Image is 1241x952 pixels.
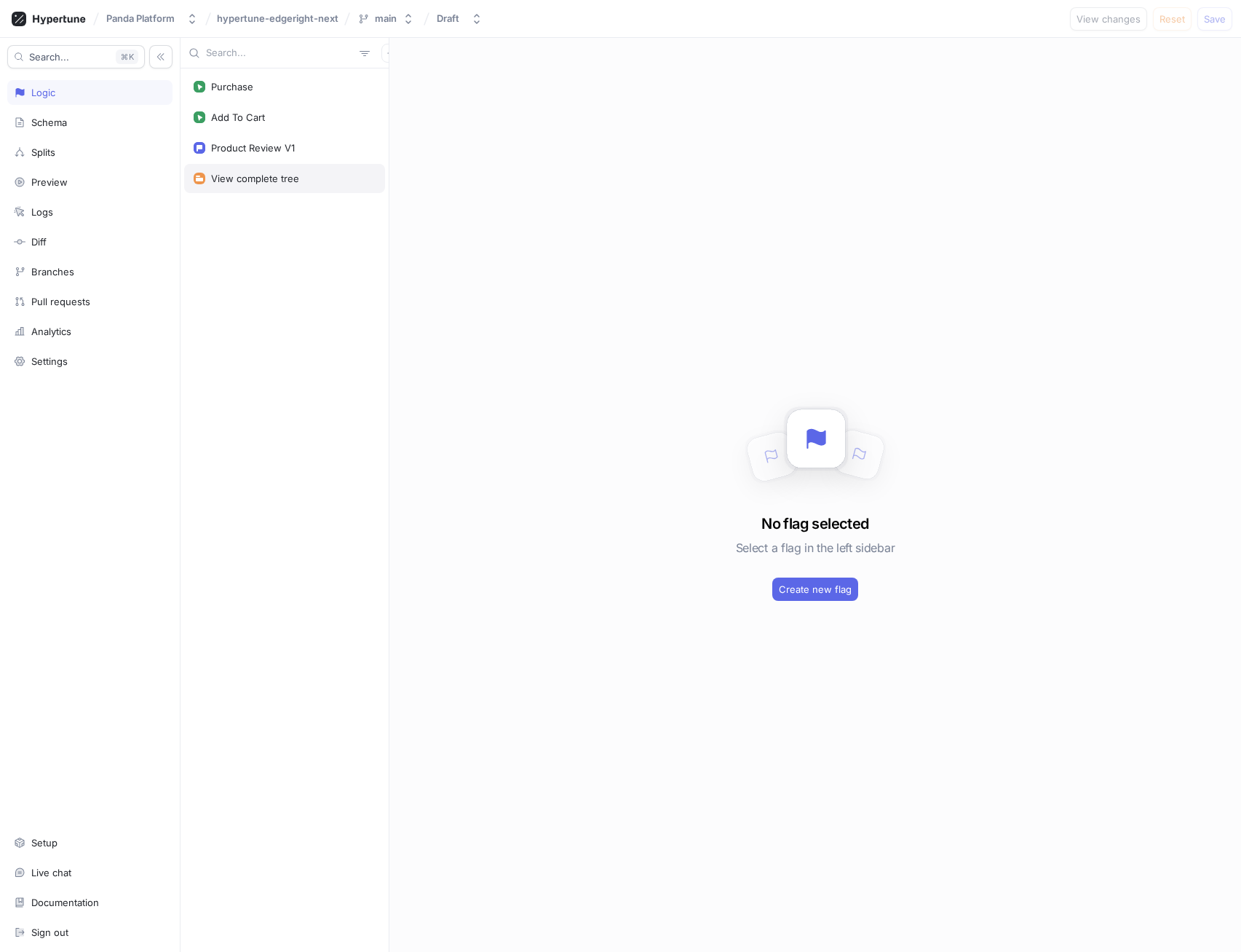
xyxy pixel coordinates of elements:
[31,87,55,98] div: Logic
[100,7,204,31] button: Panda Platform
[431,7,488,31] button: Draft
[7,45,145,68] button: Search...K
[31,236,47,248] div: Diff
[1153,7,1192,31] button: Reset
[116,50,138,64] div: K
[211,111,265,123] div: Add To Cart
[31,927,68,938] div: Sign out
[1197,7,1232,31] button: Save
[211,173,299,184] div: View complete tree
[31,326,71,337] div: Analytics
[211,81,253,93] div: Purchase
[7,890,173,915] a: Documentation
[31,117,67,128] div: Schema
[31,206,53,218] div: Logs
[29,52,69,61] span: Search...
[106,12,175,25] div: Panda Platform
[772,578,858,601] button: Create new flag
[217,13,338,23] span: hypertune-edgeright-next
[31,146,55,158] div: Splits
[375,12,397,25] div: main
[1077,15,1141,23] span: View changes
[31,176,68,188] div: Preview
[31,837,58,849] div: Setup
[206,46,354,60] input: Search...
[1070,7,1147,31] button: View changes
[31,867,71,878] div: Live chat
[31,897,99,908] div: Documentation
[211,142,295,154] div: Product Review V1
[31,355,68,367] div: Settings
[736,535,895,561] h5: Select a flag in the left sidebar
[779,585,852,594] span: Create new flag
[31,296,90,307] div: Pull requests
[352,7,420,31] button: main
[1159,15,1185,23] span: Reset
[437,12,459,25] div: Draft
[31,266,74,278] div: Branches
[1204,15,1226,23] span: Save
[761,513,868,535] h3: No flag selected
